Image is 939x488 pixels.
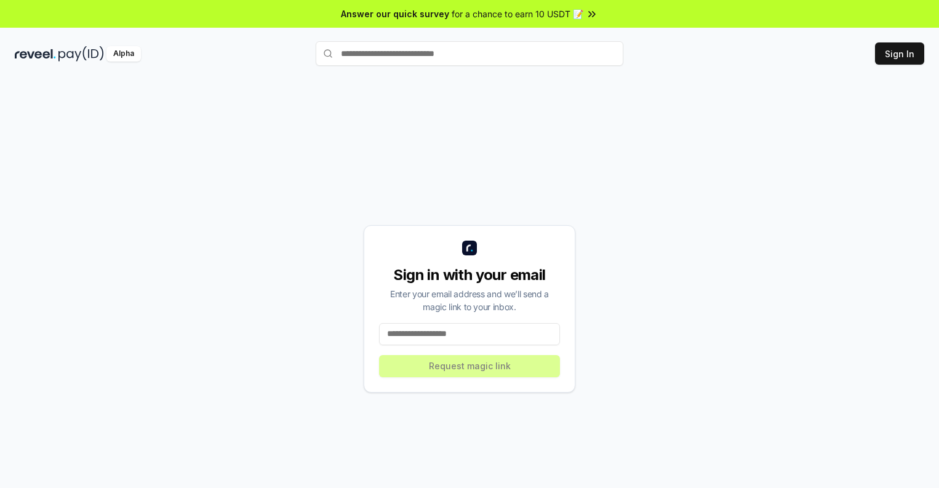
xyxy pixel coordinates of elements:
[106,46,141,62] div: Alpha
[15,46,56,62] img: reveel_dark
[379,265,560,285] div: Sign in with your email
[379,287,560,313] div: Enter your email address and we’ll send a magic link to your inbox.
[341,7,449,20] span: Answer our quick survey
[58,46,104,62] img: pay_id
[875,42,924,65] button: Sign In
[462,241,477,255] img: logo_small
[452,7,583,20] span: for a chance to earn 10 USDT 📝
